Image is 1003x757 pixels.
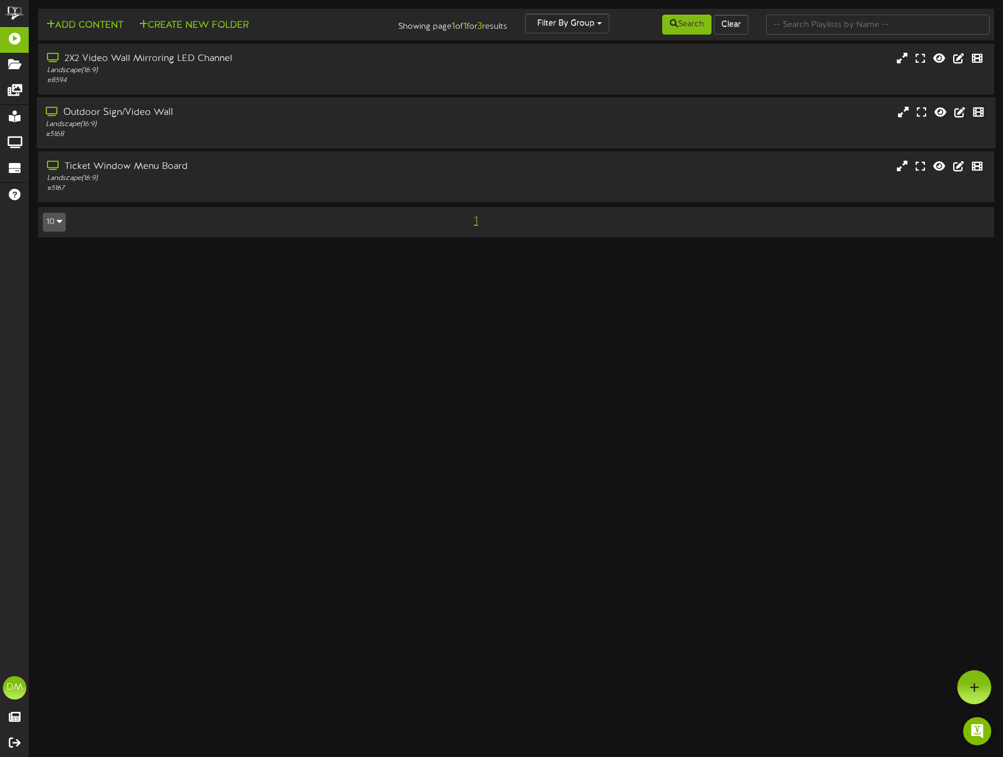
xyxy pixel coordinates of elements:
div: # 5168 [46,130,428,140]
span: 1 [471,215,481,228]
div: Showing page of for results [355,13,516,33]
div: Open Intercom Messenger [963,717,991,745]
button: Create New Folder [135,18,252,33]
div: Landscape ( 16:9 ) [47,66,428,76]
div: Outdoor Sign/Video Wall [46,106,428,120]
div: 2X2 Video Wall Mirroring LED Channel [47,52,428,66]
button: Clear [714,15,748,35]
strong: 1 [463,21,467,32]
div: # 5167 [47,184,428,194]
button: Filter By Group [525,13,609,33]
button: Search [662,15,711,35]
div: DM [3,676,26,700]
div: # 8594 [47,76,428,86]
div: Ticket Window Menu Board [47,160,428,174]
input: -- Search Playlists by Name -- [766,15,990,35]
button: Add Content [43,18,127,33]
div: Landscape ( 16:9 ) [46,120,428,130]
div: Landscape ( 16:9 ) [47,174,428,184]
strong: 1 [452,21,455,32]
button: 10 [43,213,66,232]
strong: 3 [477,21,482,32]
